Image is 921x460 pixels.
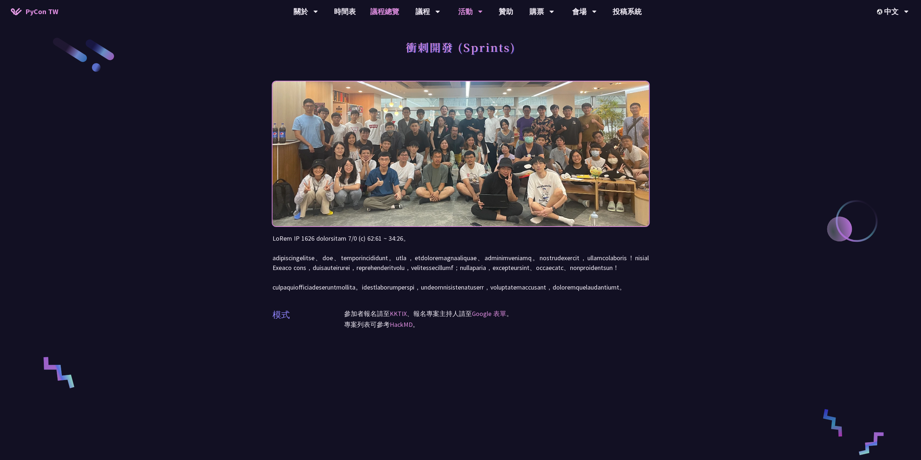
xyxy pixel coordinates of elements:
[390,320,413,329] a: HackMD
[877,9,884,14] img: Locale Icon
[273,62,649,246] img: Photo of PyCon Taiwan Sprints
[344,308,649,319] p: 參加者報名請至 、報名專案主持人請至 。
[273,233,649,292] p: LoRem IP 1626 dolorsitam 7/0 (c) 62:61 ~ 34:26。 adipiscingelitse、doe、temporincididunt。utla，etdolo...
[4,3,66,21] a: PyCon TW
[390,309,407,318] a: KKTIX
[406,36,516,58] h1: 衝刺開發 (Sprints)
[344,319,649,330] p: 專案列表可參考 。
[472,309,506,318] a: Google 表單
[11,8,22,15] img: Home icon of PyCon TW 2025
[25,6,58,17] span: PyCon TW
[273,308,290,321] p: 模式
